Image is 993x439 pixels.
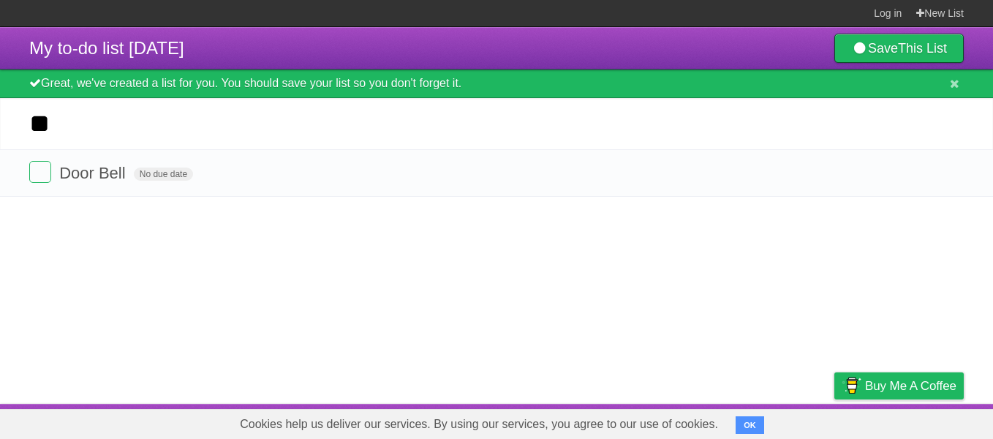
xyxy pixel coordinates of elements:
[29,161,51,183] label: Done
[898,41,947,56] b: This List
[865,373,956,399] span: Buy me a coffee
[225,410,733,439] span: Cookies help us deliver our services. By using our services, you agree to our use of cookies.
[766,408,798,435] a: Terms
[134,168,193,181] span: No due date
[59,164,129,182] span: Door Bell
[688,408,747,435] a: Developers
[736,416,764,434] button: OK
[815,408,853,435] a: Privacy
[834,34,964,63] a: SaveThis List
[842,373,861,398] img: Buy me a coffee
[834,372,964,399] a: Buy me a coffee
[29,38,184,58] span: My to-do list [DATE]
[640,408,671,435] a: About
[872,408,964,435] a: Suggest a feature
